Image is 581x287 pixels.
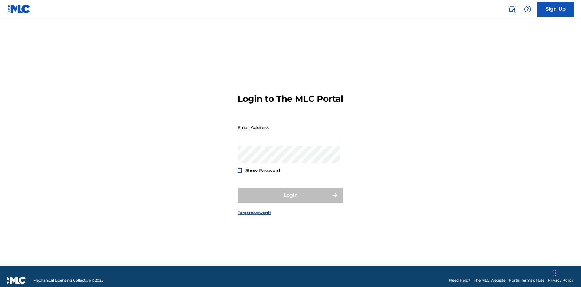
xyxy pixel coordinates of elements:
[522,3,534,15] div: Help
[245,168,280,173] span: Show Password
[238,210,271,216] a: Forgot password?
[508,5,516,13] img: search
[553,264,556,282] div: Drag
[474,278,505,283] a: The MLC Website
[551,258,581,287] iframe: Chat Widget
[524,5,531,13] img: help
[238,94,343,104] h3: Login to The MLC Portal
[548,278,574,283] a: Privacy Policy
[506,3,518,15] a: Public Search
[33,278,103,283] span: Mechanical Licensing Collective © 2025
[509,278,544,283] a: Portal Terms of Use
[7,5,31,13] img: MLC Logo
[537,2,574,17] a: Sign Up
[449,278,470,283] a: Need Help?
[7,277,26,284] img: logo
